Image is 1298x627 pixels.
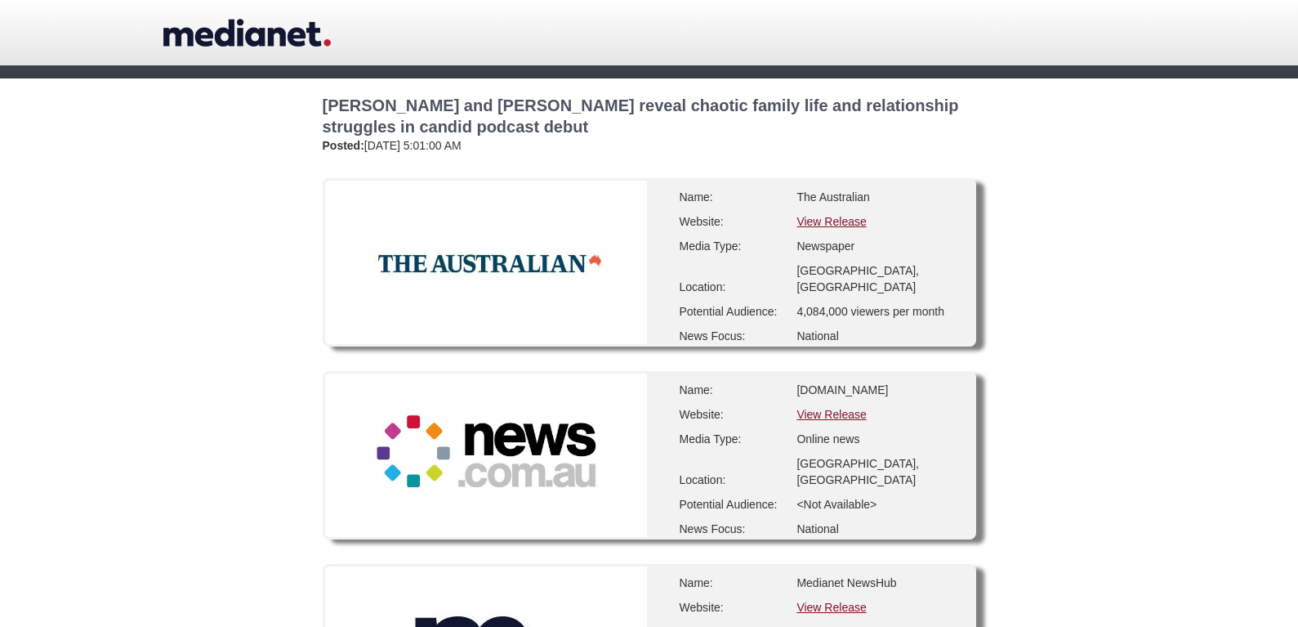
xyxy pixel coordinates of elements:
[680,431,786,447] div: Media Type:
[323,139,364,152] strong: Posted:
[796,303,960,320] div: 4,084,000 viewers per month
[163,12,331,53] a: medianet
[680,406,786,423] div: Website:
[323,95,976,137] h2: [PERSON_NAME] and [PERSON_NAME] reveal chaotic family life and relationship struggles in candid p...
[680,303,786,320] div: Potential Audience:
[796,382,960,398] div: [DOMAIN_NAME]
[796,328,960,344] div: National
[796,431,960,447] div: Online news
[680,599,786,616] div: Website:
[368,391,604,517] img: News.com.au
[323,137,976,154] div: [DATE] 5:01:00 AM
[680,472,786,488] div: Location:
[796,262,960,295] div: [GEOGRAPHIC_DATA], [GEOGRAPHIC_DATA]
[680,521,786,537] div: News Focus:
[796,455,960,488] div: [GEOGRAPHIC_DATA], [GEOGRAPHIC_DATA]
[680,238,786,254] div: Media Type:
[680,213,786,230] div: Website:
[680,382,786,398] div: Name:
[796,601,866,614] a: View Release
[796,521,960,537] div: National
[680,575,786,591] div: Name:
[680,279,786,295] div: Location:
[680,189,786,205] div: Name:
[796,215,866,228] a: View Release
[796,496,960,513] div: <Not Available>
[796,575,960,591] div: Medianet NewsHub
[680,496,786,513] div: Potential Audience:
[796,238,960,254] div: Newspaper
[796,408,866,421] a: View Release
[368,203,604,321] img: The Australian
[796,189,960,205] div: The Australian
[680,328,786,344] div: News Focus:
